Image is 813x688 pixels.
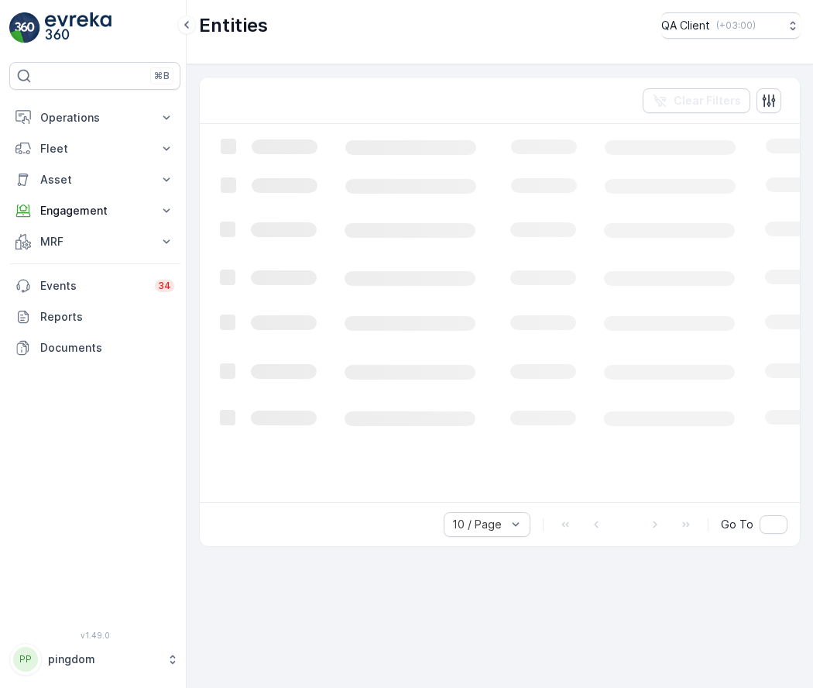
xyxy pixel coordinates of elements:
[48,652,159,667] p: pingdom
[716,19,756,32] p: ( +03:00 )
[9,226,180,257] button: MRF
[199,13,268,38] p: Entities
[9,133,180,164] button: Fleet
[9,102,180,133] button: Operations
[661,18,710,33] p: QA Client
[9,195,180,226] button: Engagement
[158,280,171,292] p: 34
[674,93,741,108] p: Clear Filters
[643,88,750,113] button: Clear Filters
[40,110,149,126] p: Operations
[40,203,149,218] p: Engagement
[9,12,40,43] img: logo
[40,172,149,187] p: Asset
[9,270,180,301] a: Events34
[9,301,180,332] a: Reports
[9,631,180,640] span: v 1.49.0
[9,332,180,363] a: Documents
[661,12,801,39] button: QA Client(+03:00)
[40,309,174,325] p: Reports
[40,340,174,356] p: Documents
[721,517,753,532] span: Go To
[154,70,170,82] p: ⌘B
[9,643,180,676] button: PPpingdom
[40,278,146,294] p: Events
[9,164,180,195] button: Asset
[40,141,149,157] p: Fleet
[13,647,38,672] div: PP
[40,234,149,249] p: MRF
[45,12,111,43] img: logo_light-DOdMpM7g.png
